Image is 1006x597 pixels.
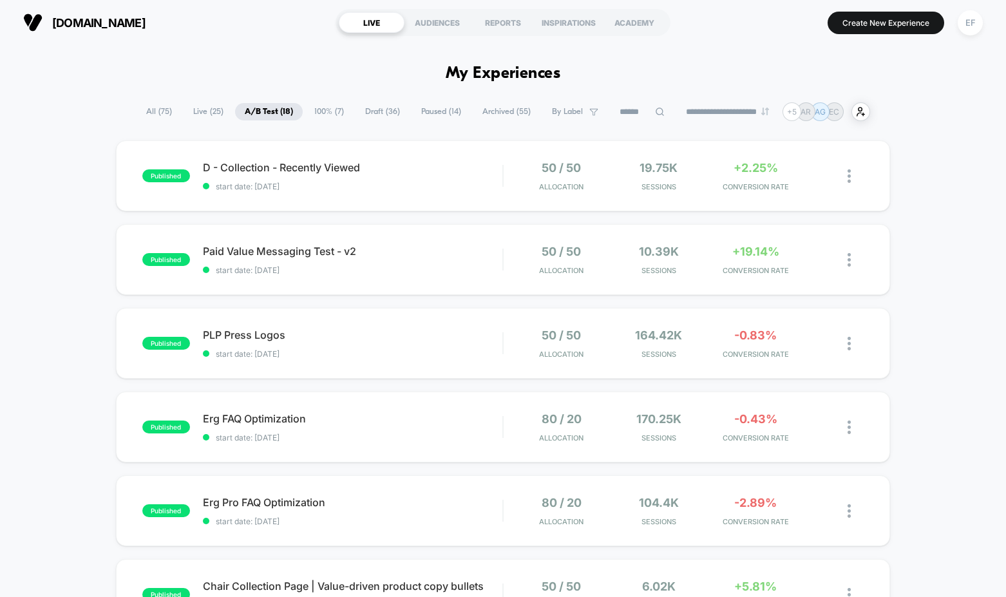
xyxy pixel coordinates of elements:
[710,350,801,359] span: CONVERSION RATE
[734,496,777,509] span: -2.89%
[635,328,682,342] span: 164.42k
[613,350,704,359] span: Sessions
[642,580,676,593] span: 6.02k
[734,412,777,426] span: -0.43%
[801,107,811,117] p: AR
[203,328,503,341] span: PLP Press Logos
[542,496,582,509] span: 80 / 20
[732,245,779,258] span: +19.14%
[184,103,233,120] span: Live ( 25 )
[828,12,944,34] button: Create New Experience
[710,182,801,191] span: CONVERSION RATE
[23,13,43,32] img: Visually logo
[542,245,581,258] span: 50 / 50
[542,328,581,342] span: 50 / 50
[958,10,983,35] div: EF
[829,107,839,117] p: EC
[203,182,503,191] span: start date: [DATE]
[470,12,536,33] div: REPORTS
[848,169,851,183] img: close
[356,103,410,120] span: Draft ( 36 )
[235,103,303,120] span: A/B Test ( 18 )
[539,517,584,526] span: Allocation
[639,245,679,258] span: 10.39k
[142,253,190,266] span: published
[412,103,471,120] span: Paused ( 14 )
[203,516,503,526] span: start date: [DATE]
[142,169,190,182] span: published
[203,265,503,275] span: start date: [DATE]
[710,266,801,275] span: CONVERSION RATE
[142,421,190,433] span: published
[710,517,801,526] span: CONVERSION RATE
[848,421,851,434] img: close
[734,580,777,593] span: +5.81%
[339,12,404,33] div: LIVE
[613,517,704,526] span: Sessions
[539,350,584,359] span: Allocation
[954,10,987,36] button: EF
[613,266,704,275] span: Sessions
[446,64,561,83] h1: My Experiences
[542,580,581,593] span: 50 / 50
[848,504,851,518] img: close
[848,253,851,267] img: close
[142,337,190,350] span: published
[19,12,149,33] button: [DOMAIN_NAME]
[734,328,777,342] span: -0.83%
[536,12,602,33] div: INSPIRATIONS
[815,107,826,117] p: AG
[539,182,584,191] span: Allocation
[848,337,851,350] img: close
[203,349,503,359] span: start date: [DATE]
[137,103,182,120] span: All ( 75 )
[142,504,190,517] span: published
[203,496,503,509] span: Erg Pro FAQ Optimization
[539,433,584,442] span: Allocation
[305,103,354,120] span: 100% ( 7 )
[552,107,583,117] span: By Label
[734,161,778,175] span: +2.25%
[473,103,540,120] span: Archived ( 55 )
[710,433,801,442] span: CONVERSION RATE
[542,412,582,426] span: 80 / 20
[203,580,503,592] span: Chair Collection Page | Value-driven product copy bullets
[636,412,681,426] span: 170.25k
[613,433,704,442] span: Sessions
[783,102,801,121] div: + 5
[640,161,678,175] span: 19.75k
[404,12,470,33] div: AUDIENCES
[203,161,503,174] span: D - Collection - Recently Viewed
[602,12,667,33] div: ACADEMY
[613,182,704,191] span: Sessions
[52,16,146,30] span: [DOMAIN_NAME]
[539,266,584,275] span: Allocation
[542,161,581,175] span: 50 / 50
[203,245,503,258] span: Paid Value Messaging Test - v2
[203,433,503,442] span: start date: [DATE]
[203,412,503,425] span: Erg FAQ Optimization
[639,496,679,509] span: 104.4k
[761,108,769,115] img: end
